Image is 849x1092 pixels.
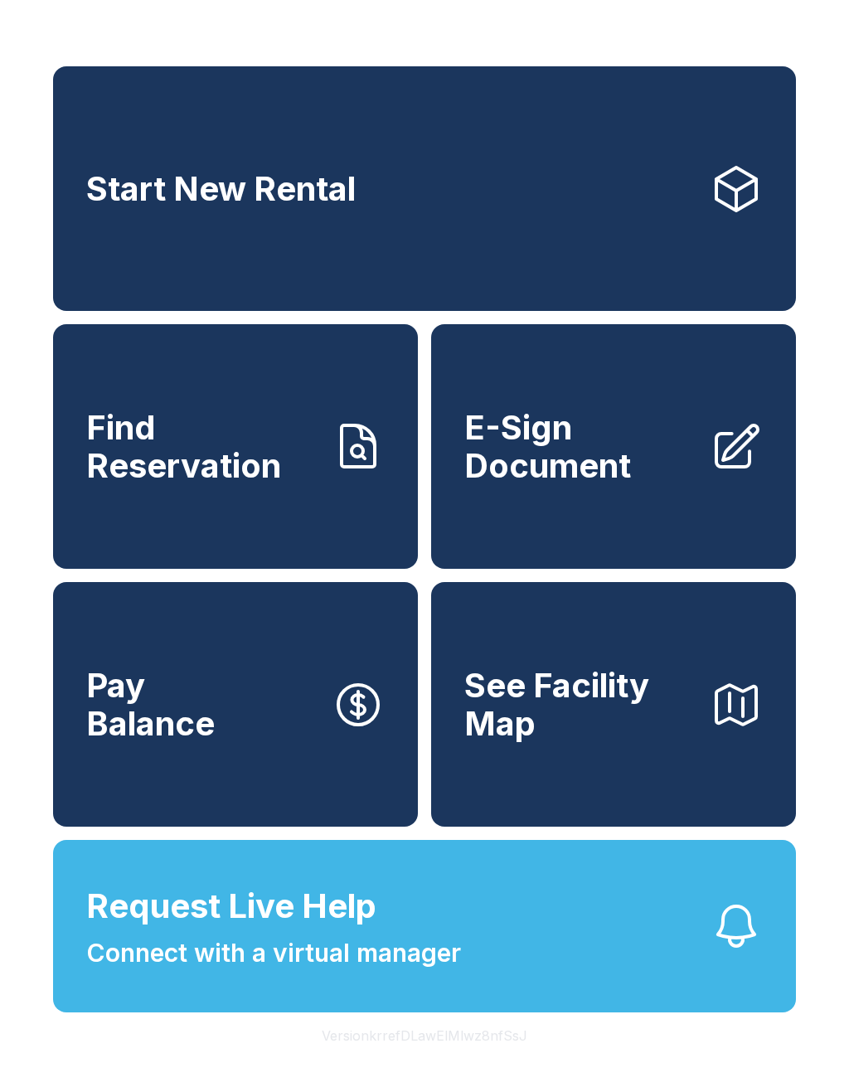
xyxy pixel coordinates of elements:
[86,170,356,208] span: Start New Rental
[464,667,696,742] span: See Facility Map
[86,667,215,742] span: Pay Balance
[53,840,796,1012] button: Request Live HelpConnect with a virtual manager
[86,881,376,931] span: Request Live Help
[431,582,796,827] button: See Facility Map
[464,409,696,484] span: E-Sign Document
[53,66,796,311] a: Start New Rental
[86,409,318,484] span: Find Reservation
[431,324,796,569] a: E-Sign Document
[86,934,461,972] span: Connect with a virtual manager
[308,1012,541,1059] button: VersionkrrefDLawElMlwz8nfSsJ
[53,582,418,827] button: PayBalance
[53,324,418,569] a: Find Reservation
